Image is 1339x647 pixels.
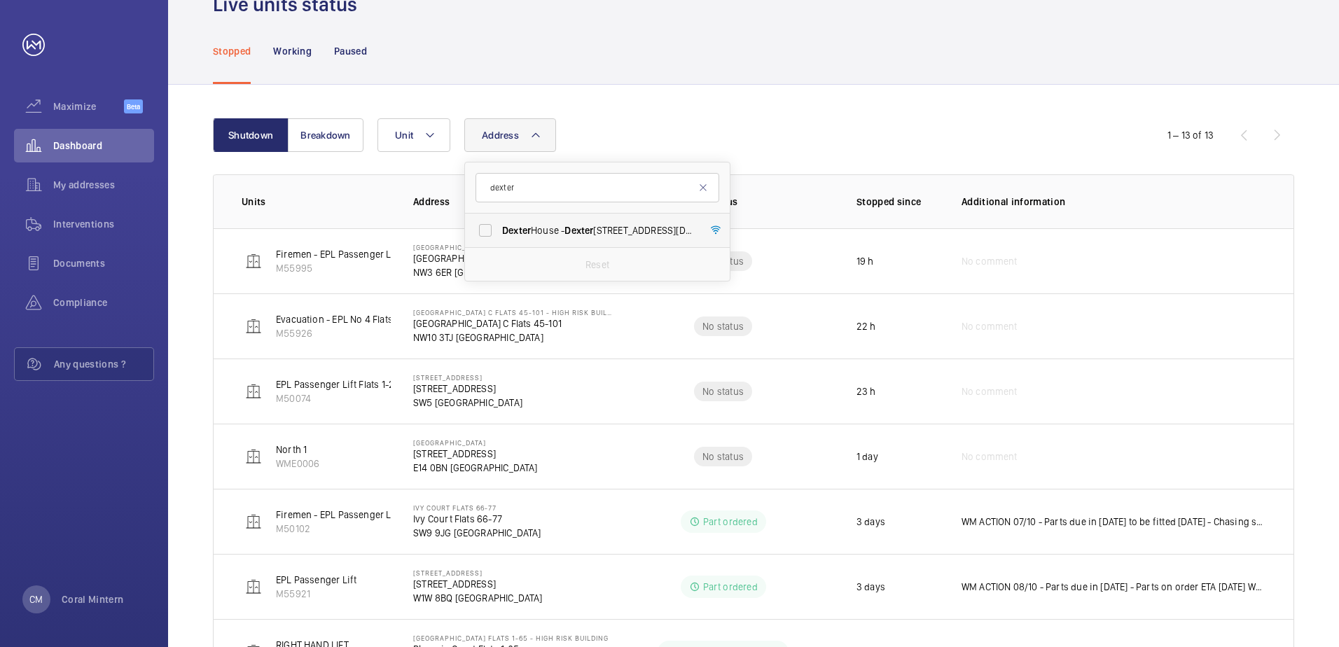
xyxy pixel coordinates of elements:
p: [GEOGRAPHIC_DATA] [413,243,542,251]
button: Breakdown [288,118,363,152]
p: CM [29,592,43,606]
span: No comment [962,384,1018,398]
p: [GEOGRAPHIC_DATA] [413,251,542,265]
p: No status [702,319,744,333]
p: Firemen - EPL Passenger Lift Flats 66-77 [276,508,450,522]
p: 3 days [856,580,885,594]
p: M55921 [276,587,356,601]
p: Evacuation - EPL No 4 Flats 45-101 R/h [276,312,440,326]
p: [STREET_ADDRESS] [413,577,543,591]
p: Additional information [962,195,1265,209]
p: [GEOGRAPHIC_DATA] C Flats 45-101 [413,316,612,331]
p: Stopped since [856,195,939,209]
span: House - [STREET_ADDRESS][DATE] [502,223,695,237]
p: WME0006 [276,457,319,471]
p: Coral Mintern [62,592,124,606]
span: No comment [962,450,1018,464]
p: Paused [334,44,367,58]
p: [GEOGRAPHIC_DATA] Flats 1-65 - High Risk Building [413,634,609,642]
p: Ivy Court Flats 66-77 [413,503,541,512]
img: elevator.svg [245,253,262,270]
p: 19 h [856,254,874,268]
p: M55926 [276,326,440,340]
p: 1 day [856,450,878,464]
button: Shutdown [213,118,289,152]
p: No status [702,450,744,464]
p: Address [413,195,612,209]
p: 3 days [856,515,885,529]
p: M50102 [276,522,450,536]
p: Working [273,44,311,58]
p: EPL Passenger Lift [276,573,356,587]
p: E14 0BN [GEOGRAPHIC_DATA] [413,461,538,475]
button: Address [464,118,556,152]
img: elevator.svg [245,513,262,530]
p: EPL Passenger Lift Flats 1-24 [276,377,400,391]
input: Search by address [476,173,719,202]
span: Any questions ? [54,357,153,371]
p: Units [242,195,391,209]
button: Unit [377,118,450,152]
span: Dexter [564,225,593,236]
span: Dexter [502,225,531,236]
p: Part ordered [703,580,758,594]
img: elevator.svg [245,318,262,335]
span: Dashboard [53,139,154,153]
p: NW10 3TJ [GEOGRAPHIC_DATA] [413,331,612,345]
p: North 1 [276,443,319,457]
img: elevator.svg [245,383,262,400]
div: 1 – 13 of 13 [1167,128,1214,142]
span: Compliance [53,295,154,309]
p: Part ordered [703,515,758,529]
p: Ivy Court Flats 66-77 [413,512,541,526]
p: SW9 9JG [GEOGRAPHIC_DATA] [413,526,541,540]
p: [STREET_ADDRESS] [413,447,538,461]
p: No status [702,384,744,398]
p: Stopped [213,44,251,58]
span: No comment [962,319,1018,333]
img: elevator.svg [245,578,262,595]
p: WM ACTION 08/10 - Parts due in [DATE] - Parts on order ETA [DATE] WM ACTION - 07/10 - Chasing eta... [962,580,1265,594]
p: M50074 [276,391,400,405]
p: [GEOGRAPHIC_DATA] C Flats 45-101 - High Risk Building [413,308,612,316]
p: [GEOGRAPHIC_DATA] [413,438,538,447]
p: [STREET_ADDRESS] [413,569,543,577]
p: 22 h [856,319,876,333]
span: Documents [53,256,154,270]
p: M55995 [276,261,401,275]
p: [STREET_ADDRESS] [413,373,522,382]
span: Unit [395,130,413,141]
p: 23 h [856,384,876,398]
p: W1W 8BQ [GEOGRAPHIC_DATA] [413,591,543,605]
p: WM ACTION 07/10 - Parts due in [DATE] to be fitted [DATE] - Chasing suppliers for their availabil... [962,515,1265,529]
p: Reset [585,258,609,272]
span: My addresses [53,178,154,192]
span: Maximize [53,99,124,113]
span: Address [482,130,519,141]
img: elevator.svg [245,448,262,465]
span: Interventions [53,217,154,231]
p: NW3 6ER [GEOGRAPHIC_DATA] [413,265,542,279]
span: No comment [962,254,1018,268]
p: Firemen - EPL Passenger Lift [276,247,401,261]
p: [STREET_ADDRESS] [413,382,522,396]
span: Beta [124,99,143,113]
p: SW5 [GEOGRAPHIC_DATA] [413,396,522,410]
